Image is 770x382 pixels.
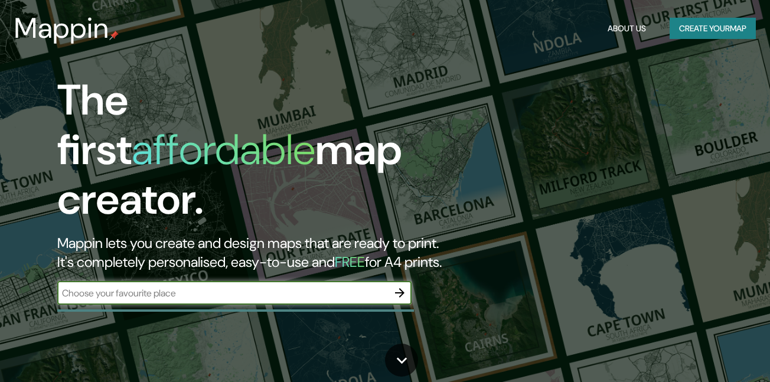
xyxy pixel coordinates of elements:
[57,286,388,300] input: Choose your favourite place
[335,253,365,271] h5: FREE
[670,18,756,40] button: Create yourmap
[14,12,109,45] h3: Mappin
[57,76,442,234] h1: The first map creator.
[132,122,315,177] h1: affordable
[109,31,119,40] img: mappin-pin
[603,18,651,40] button: About Us
[57,234,442,272] h2: Mappin lets you create and design maps that are ready to print. It's completely personalised, eas...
